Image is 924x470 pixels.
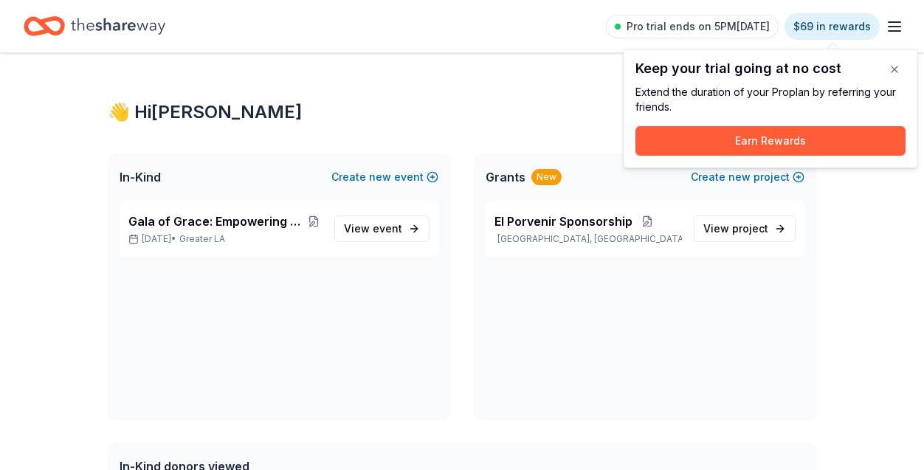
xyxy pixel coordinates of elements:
[486,168,525,186] span: Grants
[108,100,816,124] div: 👋 Hi [PERSON_NAME]
[344,220,402,238] span: View
[120,168,161,186] span: In-Kind
[728,168,751,186] span: new
[179,233,225,245] span: Greater LA
[494,212,632,230] span: El Porvenir Sponsorship
[627,18,770,35] span: Pro trial ends on 5PM[DATE]
[703,220,768,238] span: View
[494,233,682,245] p: [GEOGRAPHIC_DATA], [GEOGRAPHIC_DATA]
[635,126,906,156] button: Earn Rewards
[732,222,768,235] span: project
[691,168,804,186] button: Createnewproject
[635,61,906,76] div: Keep your trial going at no cost
[373,222,402,235] span: event
[531,169,562,185] div: New
[369,168,391,186] span: new
[24,9,165,44] a: Home
[635,85,906,114] div: Extend the duration of your Pro plan by referring your friends.
[128,212,305,230] span: Gala of Grace: Empowering Futures for El Porvenir
[334,215,430,242] a: View event
[694,215,796,242] a: View project
[606,15,779,38] a: Pro trial ends on 5PM[DATE]
[128,233,323,245] p: [DATE] •
[785,13,880,40] a: $69 in rewards
[331,168,438,186] button: Createnewevent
